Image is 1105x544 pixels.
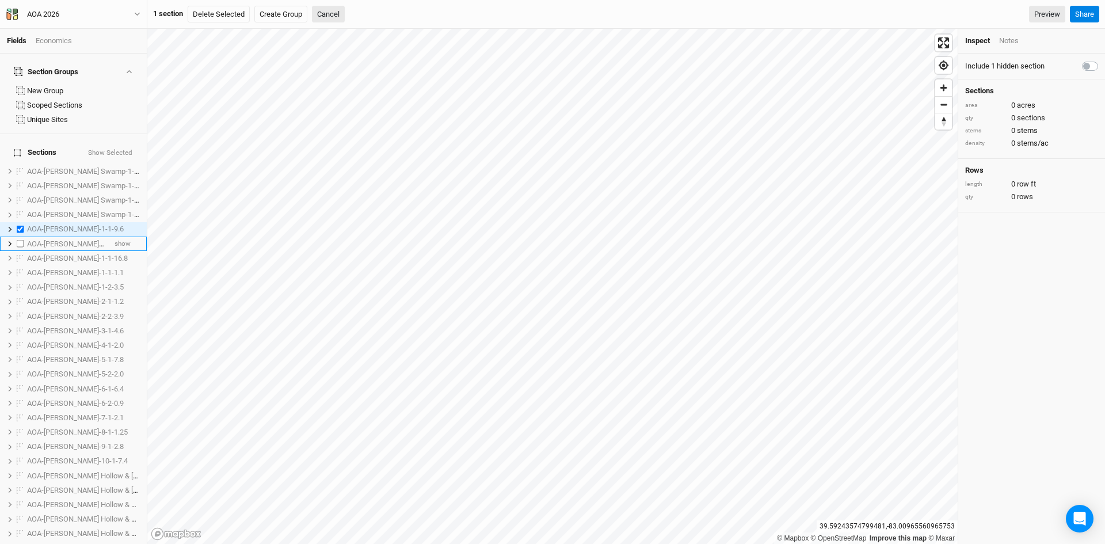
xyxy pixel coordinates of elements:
span: AOA-[PERSON_NAME]-6-1-6.4 [27,385,124,393]
button: Show Selected [87,149,133,157]
span: AOA-[PERSON_NAME] Swamp-1-4-11 [27,210,148,219]
div: AOA 2026 [27,9,59,20]
button: Cancel [312,6,345,23]
div: AOA-Cackley Swamp-1-4-11 [27,210,140,219]
span: AOA-[PERSON_NAME] Hollow & [GEOGRAPHIC_DATA]-2-2-8.65 [27,486,230,494]
div: 0 [965,113,1098,123]
a: Preview [1029,6,1065,23]
span: AOA-[PERSON_NAME]-1-1-16.8 [27,254,128,263]
a: Mapbox logo [151,527,201,541]
span: AOA-[PERSON_NAME] Swamp-1-2-5 [27,181,144,190]
div: Section Groups [14,67,78,77]
span: AOA-[PERSON_NAME] Swamp-1-3-8 [27,196,144,204]
span: AOA-[PERSON_NAME] Hollow & Stone Canyon-4-1-2.75 [27,529,205,538]
div: qty [965,193,1005,201]
span: rows [1017,192,1033,202]
div: Notes [999,36,1019,46]
button: Zoom in [935,79,952,96]
div: 0 [965,179,1098,189]
label: Include 1 hidden section [965,61,1045,71]
span: AOA-[PERSON_NAME]-6-2-0.9 [27,399,124,408]
div: AOA-Elick-1-1-16.8 [27,254,140,263]
div: AOA-Genevieve Jones-2-2-3.9 [27,312,140,321]
span: AOA-[PERSON_NAME]-2-1-1.2 [27,239,124,248]
div: stems [965,127,1005,135]
span: Zoom out [935,97,952,113]
span: AOA-[PERSON_NAME] Swamp-1-1-4 [27,167,144,176]
button: Enter fullscreen [935,35,952,51]
span: sections [1017,113,1045,123]
div: 1 section [153,9,183,19]
div: AOA-Genevieve Jones-1-2-3.5 [27,283,140,292]
button: Create Group [254,6,307,23]
div: AOA-Hintz Hollow & Stone Canyon-2-2-8.65 [27,486,140,495]
h4: Sections [965,86,1098,96]
span: Sections [14,148,56,157]
span: AOA-[PERSON_NAME] Hollow & Stone Canyon-3-2-1.3 [27,515,201,523]
div: area [965,101,1005,110]
div: AOA-Genevieve Jones-4-1-2.0 [27,341,140,350]
div: Scoped Sections [27,101,140,110]
div: AOA-Genevieve Jones-1-1-1.1 [27,268,140,277]
div: AOA-Genevieve Jones-5-2-2.0 [27,370,140,379]
button: Share [1070,6,1099,23]
button: Delete Selected [188,6,250,23]
a: Fields [7,36,26,45]
a: Mapbox [777,534,809,542]
div: 0 [965,192,1098,202]
div: AOA-Darby Oaks-1-1-9.6 [27,225,140,234]
span: AOA-[PERSON_NAME]-4-1-2.0 [27,341,124,349]
span: AOA-[PERSON_NAME]-1-2-3.5 [27,283,124,291]
div: AOA-Darby Oaks-2-1-1.2 [27,239,105,249]
span: AOA-[PERSON_NAME]-8-1-1.25 [27,428,128,436]
span: AOA-[PERSON_NAME] Hollow & [GEOGRAPHIC_DATA]-1-1-6.5 [27,471,226,480]
h4: Rows [965,166,1098,175]
span: AOA-[PERSON_NAME]-10-1-7.4 [27,456,128,465]
span: AOA-[PERSON_NAME]-5-1-7.8 [27,355,124,364]
div: AOA-Genevieve Jones-2-1-1.2 [27,297,140,306]
div: 39.59243574799481 , -83.00965560965753 [817,520,958,532]
div: density [965,139,1005,148]
div: AOA-Cackley Swamp-1-3-8 [27,196,140,205]
span: acres [1017,100,1035,111]
button: Show section groups [124,68,134,75]
button: AOA 2026 [6,8,141,21]
span: AOA-[PERSON_NAME]-3-1-4.6 [27,326,124,335]
div: AOA-Genevieve Jones-3-1-4.6 [27,326,140,336]
span: AOA-[PERSON_NAME]-5-2-2.0 [27,370,124,378]
div: length [965,180,1005,189]
span: AOA-[PERSON_NAME]-9-1-2.8 [27,442,124,451]
span: AOA-[PERSON_NAME]-1-1-9.6 [27,225,124,233]
span: stems/ac [1017,138,1049,149]
div: AOA-Genevieve Jones-6-1-6.4 [27,385,140,394]
div: Unique Sites [27,115,140,124]
a: Maxar [928,534,955,542]
div: qty [965,114,1005,123]
div: AOA-Genevieve Jones-10-1-7.4 [27,456,140,466]
canvas: Map [147,29,958,544]
div: Inspect [965,36,990,46]
div: AOA-Hintz Hollow & Stone Canyon-3-2-1.3 [27,515,140,524]
div: Economics [36,36,72,46]
button: Reset bearing to north [935,113,952,130]
div: 0 [965,125,1098,136]
span: AOA-[PERSON_NAME]-1-1-1.1 [27,268,124,277]
div: AOA-Genevieve Jones-9-1-2.8 [27,442,140,451]
div: Open Intercom Messenger [1066,505,1093,532]
span: AOA-[PERSON_NAME]-2-2-3.9 [27,312,124,321]
span: stems [1017,125,1038,136]
a: OpenStreetMap [811,534,867,542]
div: AOA-Hintz Hollow & Stone Canyon-3-1-3.85 [27,500,140,509]
button: Find my location [935,57,952,74]
span: AOA-[PERSON_NAME] Hollow & Stone Canyon-3-1-3.85 [27,500,205,509]
div: 0 [965,138,1098,149]
div: AOA-Cackley Swamp-1-2-5 [27,181,140,191]
button: Zoom out [935,96,952,113]
div: AOA-Genevieve Jones-8-1-1.25 [27,428,140,437]
span: row ft [1017,179,1036,189]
